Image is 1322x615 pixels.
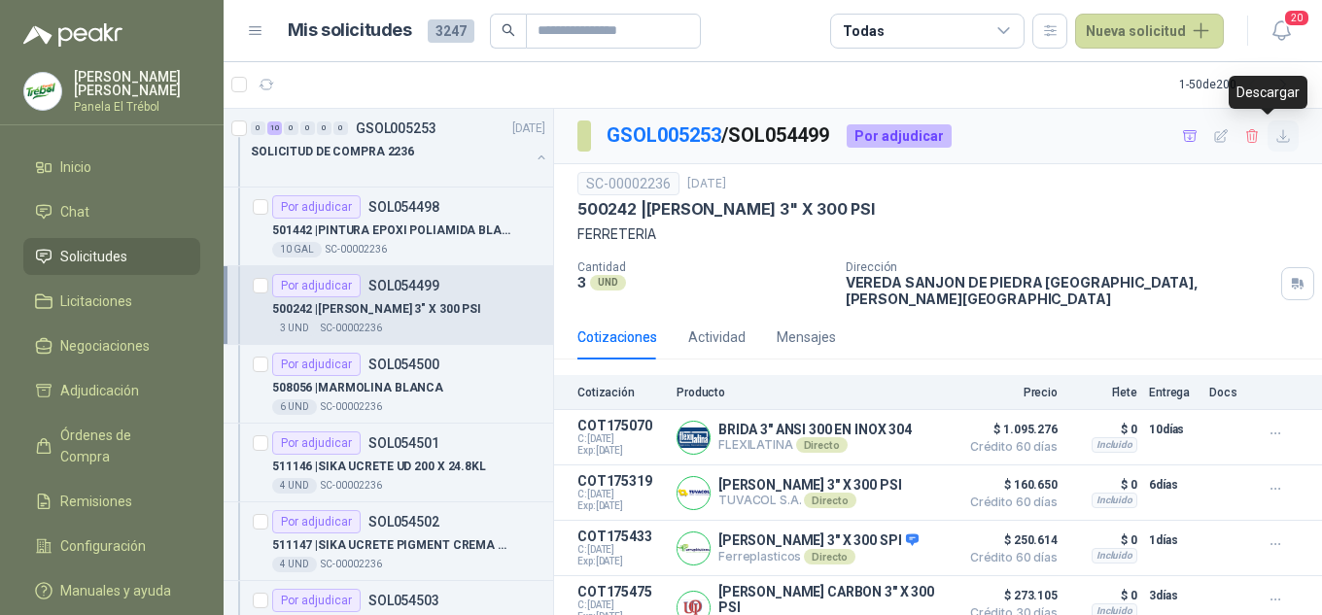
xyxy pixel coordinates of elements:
span: Exp: [DATE] [577,445,665,457]
span: search [502,23,515,37]
div: Descargar [1229,76,1307,109]
p: SOL054501 [368,436,439,450]
a: Órdenes de Compra [23,417,200,475]
span: $ 250.614 [960,529,1058,552]
div: Incluido [1092,493,1137,508]
p: 511146 | SIKA UCRETE UD 200 X 24.8KL [272,458,486,476]
a: Por adjudicarSOL054500508056 |MARMOLINA BLANCA6 UNDSC-00002236 [224,345,553,424]
img: Company Logo [24,73,61,110]
p: SOL054502 [368,515,439,529]
span: $ 273.105 [960,584,1058,607]
p: SC-00002236 [321,321,382,336]
span: C: [DATE] [577,433,665,445]
p: 500242 | [PERSON_NAME] 3" X 300 PSI [577,199,875,220]
p: [PERSON_NAME] 3" X 300 PSI [718,477,901,493]
p: COT175475 [577,584,665,599]
a: Por adjudicarSOL054498501442 |PINTURA EPOXI POLIAMIDA BLANCA 1/110 GALSC-00002236 [224,188,553,266]
a: Adjudicación [23,372,200,409]
span: Chat [60,201,89,222]
div: Por adjudicar [847,124,952,148]
p: SOL054500 [368,358,439,371]
span: Solicitudes [60,246,127,267]
p: Ferreplasticos [718,549,919,564]
a: Negociaciones [23,327,200,364]
a: Por adjudicarSOL054499500242 |[PERSON_NAME] 3" X 300 PSI3 UNDSC-00002236 [224,266,553,345]
a: Por adjudicarSOL054502511147 |SIKA UCRETE PIGMENT CREMA AMARILLO X 0.5 KL4 UNDSC-00002236 [224,502,553,581]
div: UND [590,275,626,290]
span: Exp: [DATE] [577,500,665,512]
a: 0 10 0 0 0 0 GSOL005253[DATE] SOLICITUD DE COMPRA 2236 [251,117,549,179]
span: Inicio [60,156,91,178]
p: Dirección [846,260,1273,274]
p: SOL054498 [368,200,439,214]
p: SOLICITUD DE COMPRA 2236 [251,143,414,161]
p: 3 días [1149,584,1198,607]
p: SC-00002236 [326,242,387,257]
span: C: [DATE] [577,544,665,556]
a: Manuales y ayuda [23,572,200,609]
div: 0 [300,121,315,135]
a: GSOL005253 [607,123,721,147]
span: Órdenes de Compra [60,425,182,467]
p: 508056 | MARMOLINA BLANCA [272,379,443,397]
div: Incluido [1092,437,1137,453]
p: Precio [960,386,1058,399]
p: $ 0 [1069,529,1137,552]
p: Entrega [1149,386,1198,399]
span: Remisiones [60,491,132,512]
button: 20 [1264,14,1299,49]
div: 0 [317,121,331,135]
div: 4 UND [272,557,317,572]
p: $ 0 [1069,418,1137,441]
div: 0 [284,121,298,135]
button: Nueva solicitud [1075,14,1224,49]
span: Adjudicación [60,380,139,401]
div: Por adjudicar [272,274,361,297]
p: Flete [1069,386,1137,399]
h1: Mis solicitudes [288,17,412,45]
a: Chat [23,193,200,230]
p: Cantidad [577,260,830,274]
p: 6 días [1149,473,1198,496]
p: SOL054503 [368,594,439,607]
p: 500242 | [PERSON_NAME] 3" X 300 PSI [272,300,481,319]
p: Producto [677,386,949,399]
div: SC-00002236 [577,172,679,195]
div: 4 UND [272,478,317,494]
p: 10 días [1149,418,1198,441]
img: Company Logo [678,532,710,564]
p: 501442 | PINTURA EPOXI POLIAMIDA BLANCA 1/1 [272,222,514,240]
div: 3 UND [272,321,317,336]
span: Crédito 60 días [960,552,1058,564]
p: [PERSON_NAME] [PERSON_NAME] [74,70,200,97]
img: Company Logo [678,477,710,509]
div: Por adjudicar [272,589,361,612]
a: Licitaciones [23,283,200,320]
p: Panela El Trébol [74,101,200,113]
p: COT175433 [577,529,665,544]
a: Remisiones [23,483,200,520]
div: Por adjudicar [272,353,361,376]
span: Crédito 60 días [960,441,1058,453]
div: Directo [804,493,855,508]
p: COT175319 [577,473,665,489]
p: FERRETERIA [577,223,1299,245]
div: Por adjudicar [272,195,361,219]
p: COT175070 [577,418,665,433]
span: C: [DATE] [577,599,665,611]
p: TUVACOL S.A. [718,493,901,508]
span: $ 1.095.276 [960,418,1058,441]
p: $ 0 [1069,584,1137,607]
p: Docs [1209,386,1248,399]
p: VEREDA SANJON DE PIEDRA [GEOGRAPHIC_DATA] , [PERSON_NAME][GEOGRAPHIC_DATA] [846,274,1273,307]
p: FLEXILATINA [718,437,912,453]
p: [DATE] [687,175,726,193]
a: Por adjudicarSOL054501511146 |SIKA UCRETE UD 200 X 24.8KL4 UNDSC-00002236 [224,424,553,502]
span: $ 160.650 [960,473,1058,496]
div: Todas [843,20,884,42]
p: SC-00002236 [321,399,382,415]
div: 0 [251,121,265,135]
div: Incluido [1092,548,1137,564]
div: Cotizaciones [577,326,657,348]
p: / SOL054499 [607,120,831,151]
